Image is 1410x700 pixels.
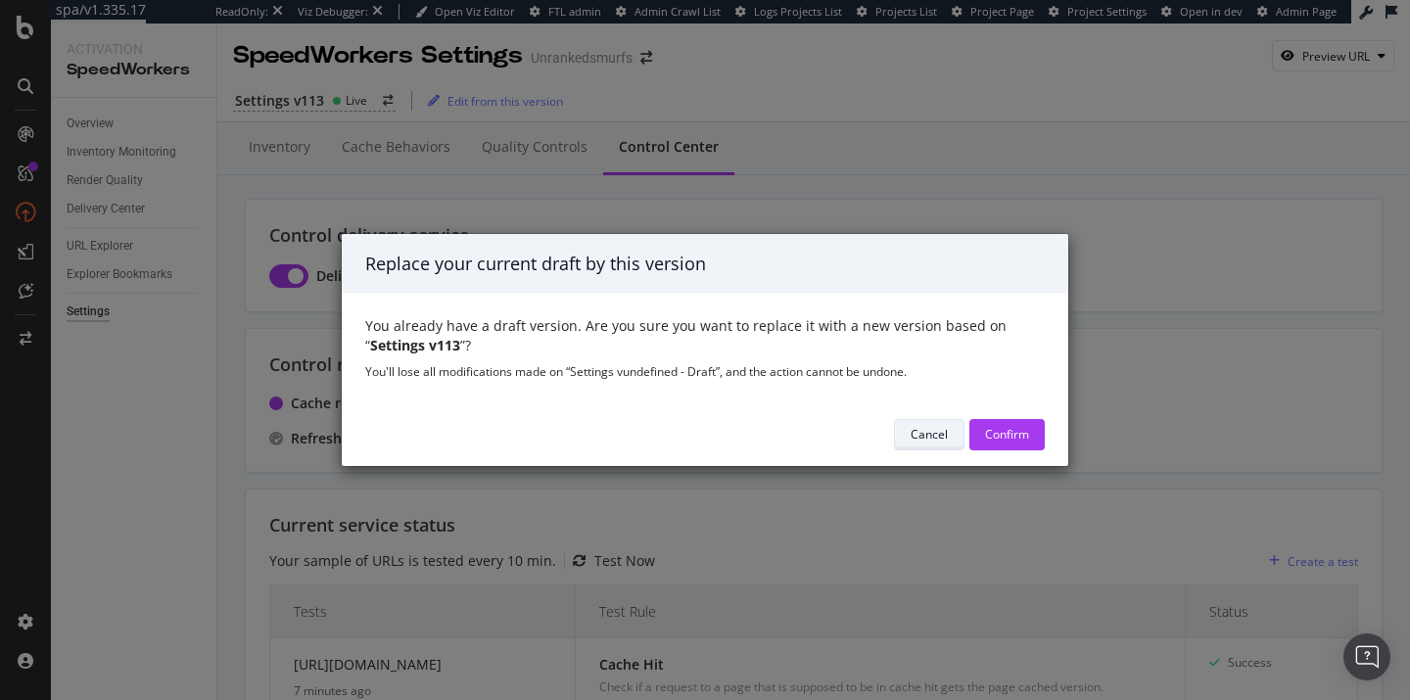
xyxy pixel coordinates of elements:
[365,252,1045,277] div: Replace your current draft by this version
[894,419,964,450] button: Cancel
[370,336,460,354] b: Settings v113
[1343,633,1390,680] div: Open Intercom Messenger
[969,419,1045,450] button: Confirm
[365,363,1045,380] div: You'll lose all modifications made on “ Settings vundefined - Draft”, and the action cannot be un...
[911,426,948,443] div: Cancel
[985,426,1029,443] div: Confirm
[365,316,1045,355] div: You already have a draft version. Are you sure you want to replace it with a new version based on...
